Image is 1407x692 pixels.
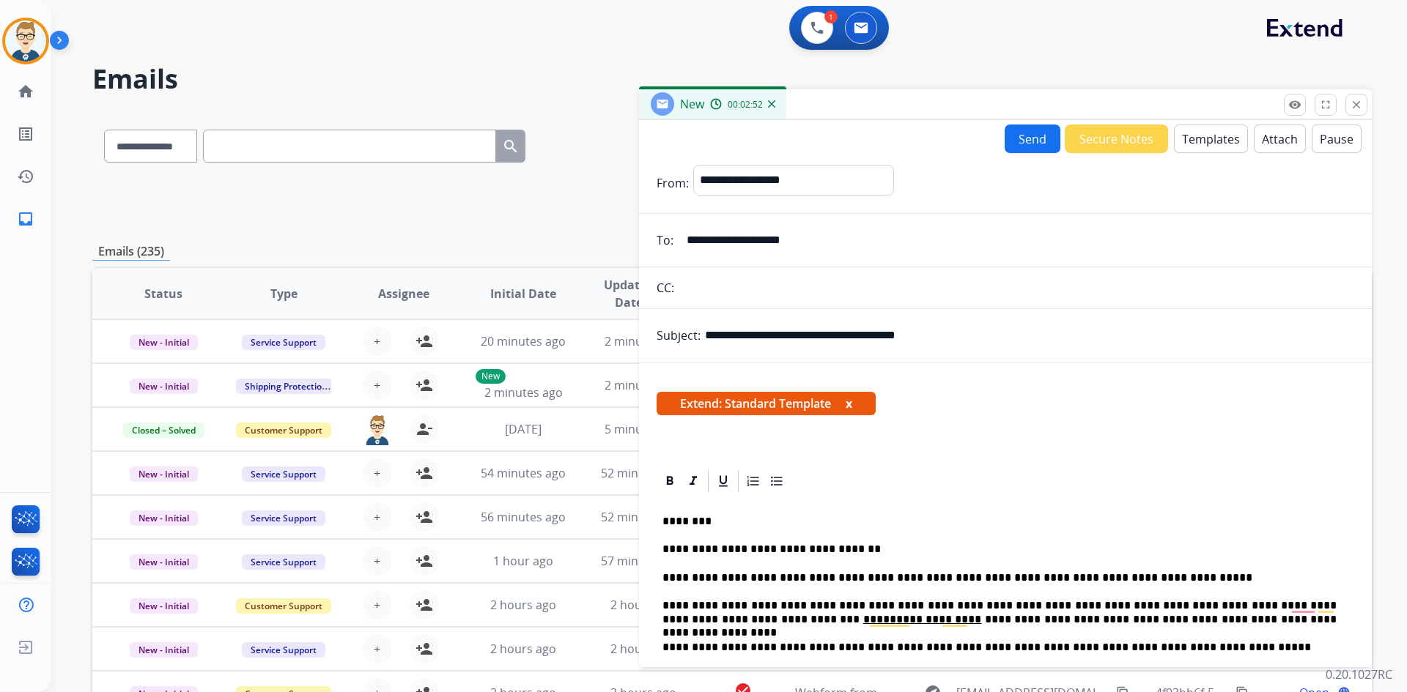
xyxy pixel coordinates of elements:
[416,376,433,394] mat-icon: person_add
[416,420,433,438] mat-icon: person_remove
[363,371,392,400] button: +
[363,458,392,488] button: +
[242,510,325,526] span: Service Support
[130,466,198,482] span: New - Initial
[374,332,380,350] span: +
[601,465,686,481] span: 52 minutes ago
[505,421,542,437] span: [DATE]
[242,642,325,658] span: Service Support
[363,502,392,532] button: +
[242,466,325,482] span: Service Support
[123,423,204,438] span: Closed – Solved
[374,508,380,526] span: +
[374,464,380,482] span: +
[363,590,392,620] button: +
[130,642,198,658] span: New - Initial
[1254,124,1306,153] button: Attach
[363,546,392,576] button: +
[270,285,298,302] span: Type
[846,395,852,412] button: x
[824,10,838,23] div: 1
[374,552,380,570] span: +
[712,470,734,492] div: Underline
[728,99,763,111] span: 00:02:52
[490,285,556,302] span: Initial Date
[236,379,336,394] span: Shipping Protection
[363,414,392,445] img: agent-avatar
[363,634,392,663] button: +
[242,335,325,350] span: Service Support
[1326,666,1392,683] p: 0.20.1027RC
[17,210,34,228] mat-icon: inbox
[363,327,392,356] button: +
[130,510,198,526] span: New - Initial
[601,509,686,525] span: 52 minutes ago
[17,168,34,185] mat-icon: history
[130,598,198,614] span: New - Initial
[92,242,170,261] p: Emails (235)
[130,379,198,394] span: New - Initial
[374,596,380,614] span: +
[1005,124,1060,153] button: Send
[378,285,429,302] span: Assignee
[481,509,566,525] span: 56 minutes ago
[610,597,676,613] span: 2 hours ago
[130,335,198,350] span: New - Initial
[236,423,331,438] span: Customer Support
[374,376,380,394] span: +
[416,596,433,614] mat-icon: person_add
[601,553,686,569] span: 57 minutes ago
[144,285,182,302] span: Status
[481,465,566,481] span: 54 minutes ago
[657,327,701,344] p: Subject:
[596,276,662,311] span: Updated Date
[502,138,520,155] mat-icon: search
[416,332,433,350] mat-icon: person_add
[657,174,689,192] p: From:
[481,333,566,349] span: 20 minutes ago
[92,64,1372,94] h2: Emails
[1312,124,1362,153] button: Pause
[1174,124,1248,153] button: Templates
[242,554,325,570] span: Service Support
[374,640,380,658] span: +
[742,470,764,492] div: Ordered List
[657,279,674,297] p: CC:
[766,470,788,492] div: Bullet List
[659,470,681,492] div: Bold
[416,464,433,482] mat-icon: person_add
[490,597,556,613] span: 2 hours ago
[476,369,506,384] p: New
[1350,98,1363,111] mat-icon: close
[605,333,683,349] span: 2 minutes ago
[657,231,673,249] p: To:
[416,640,433,658] mat-icon: person_add
[416,552,433,570] mat-icon: person_add
[682,470,704,492] div: Italic
[1288,98,1301,111] mat-icon: remove_red_eye
[493,553,553,569] span: 1 hour ago
[605,421,683,437] span: 5 minutes ago
[680,96,704,112] span: New
[484,384,563,401] span: 2 minutes ago
[605,377,683,393] span: 2 minutes ago
[17,125,34,143] mat-icon: list_alt
[416,508,433,526] mat-icon: person_add
[5,21,46,62] img: avatar
[130,554,198,570] span: New - Initial
[490,641,556,657] span: 2 hours ago
[1319,98,1332,111] mat-icon: fullscreen
[657,392,876,415] span: Extend: Standard Template
[236,598,331,614] span: Customer Support
[610,641,676,657] span: 2 hours ago
[1065,124,1168,153] button: Secure Notes
[17,83,34,100] mat-icon: home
